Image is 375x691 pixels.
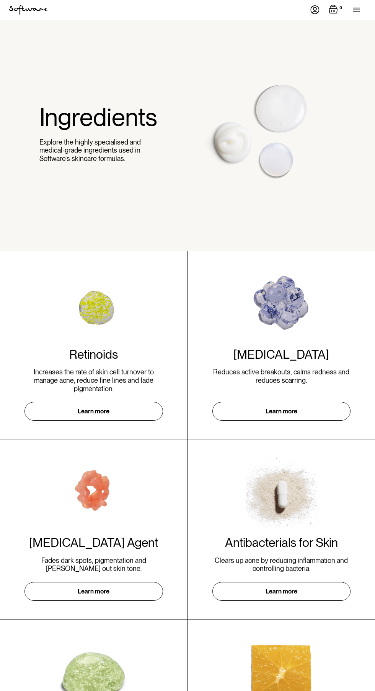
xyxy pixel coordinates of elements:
[329,5,344,15] a: Open empty cart
[225,535,338,550] h2: Antibacterials for Skin
[69,347,118,362] h2: Retinoids
[39,138,154,163] p: Explore the highly specialised and medical-grade ingredients used in Software's skincare formulas.
[9,5,47,15] a: home
[24,556,163,573] p: Fades dark spots, pigmentation and [PERSON_NAME] out skin tone.
[29,535,158,550] h2: [MEDICAL_DATA] Agent
[24,368,163,393] p: Increases the rate of skin cell turnover to manage acne, reduce fine lines and fade pigmentation.
[24,402,163,421] a: Learn more
[212,402,351,421] a: Learn more
[24,582,163,601] a: Learn more
[212,556,351,573] p: Clears up acne by reducing inflammation and controlling bacteria.
[233,347,329,362] h2: [MEDICAL_DATA]
[212,368,351,393] p: Reduces active breakouts, calms redness and reduces scarring.
[212,582,351,601] a: Learn more
[9,5,47,15] img: Software Logo
[39,102,154,132] h1: Ingredients
[338,5,344,11] div: 0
